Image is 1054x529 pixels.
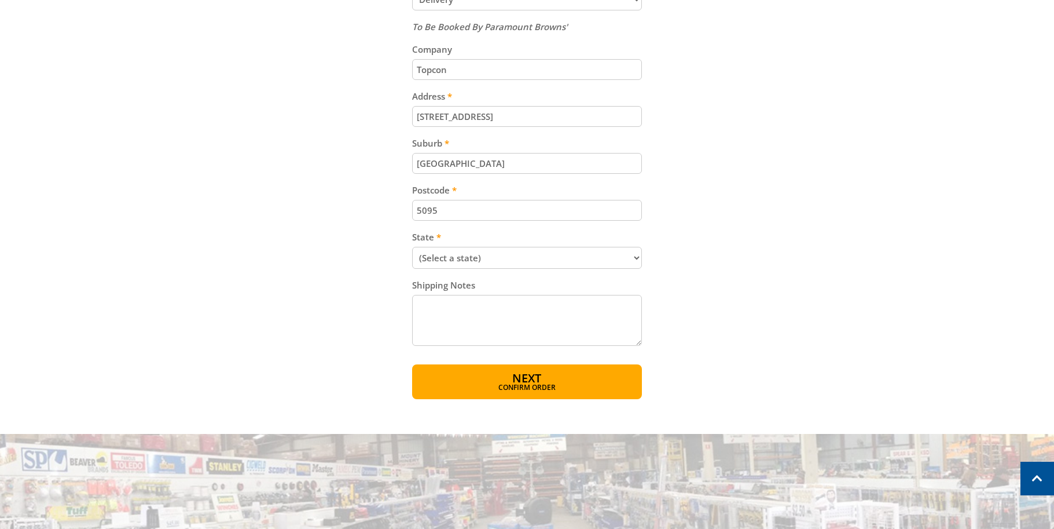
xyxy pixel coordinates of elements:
[412,106,642,127] input: Please enter your address.
[412,21,568,32] em: To Be Booked By Paramount Browns'
[512,370,541,386] span: Next
[412,230,642,244] label: State
[412,364,642,399] button: Next Confirm order
[412,89,642,103] label: Address
[412,247,642,269] select: Please select your state.
[412,136,642,150] label: Suburb
[437,384,617,391] span: Confirm order
[412,278,642,292] label: Shipping Notes
[412,183,642,197] label: Postcode
[412,42,642,56] label: Company
[412,200,642,221] input: Please enter your postcode.
[412,153,642,174] input: Please enter your suburb.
